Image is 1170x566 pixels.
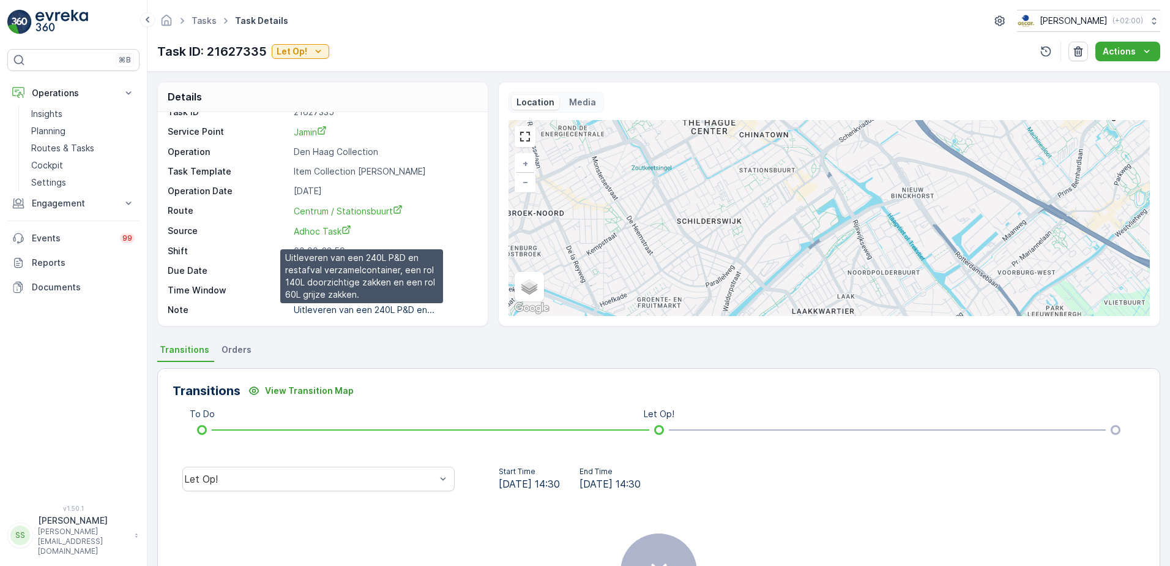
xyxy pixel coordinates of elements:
[294,304,434,315] p: Uitleveren van een 240L P&D en...
[516,127,534,146] a: View Fullscreen
[499,477,560,491] span: [DATE] 14:30
[168,265,289,277] p: Due Date
[516,96,554,108] p: Location
[168,304,289,316] p: Note
[516,273,543,300] a: Layers
[122,233,132,243] p: 99
[31,159,63,172] p: Cockpit
[168,245,289,257] p: Shift
[168,165,289,178] p: Task Template
[294,205,475,217] a: Centrum / Stationsbuurt
[7,251,140,275] a: Reports
[10,526,30,545] div: SS
[499,467,560,477] p: Start Time
[644,408,674,420] p: Let Op!
[294,126,475,138] a: Jamin
[192,15,217,26] a: Tasks
[294,225,475,238] a: Adhoc Task
[168,146,289,158] p: Operation
[168,89,202,104] p: Details
[168,205,289,217] p: Route
[160,18,173,29] a: Homepage
[272,44,329,59] button: Let Op!
[32,257,135,269] p: Reports
[222,344,252,356] span: Orders
[31,176,66,189] p: Settings
[294,106,475,118] p: 21627335
[1103,45,1136,58] p: Actions
[516,154,534,173] a: Zoom In
[294,146,475,158] p: Den Haag Collection
[157,42,267,61] p: Task ID: 21627335
[160,344,209,356] span: Transitions
[31,125,65,137] p: Planning
[294,127,327,137] span: Jamin
[512,300,552,316] a: Open this area in Google Maps (opens a new window)
[240,381,361,401] button: View Transition Map
[26,157,140,174] a: Cockpit
[7,515,140,556] button: SS[PERSON_NAME][PERSON_NAME][EMAIL_ADDRESS][DOMAIN_NAME]
[7,226,140,251] a: Events99
[35,10,88,34] img: logo_light-DOdMpM7g.png
[523,176,529,187] span: −
[516,173,534,191] a: Zoom Out
[569,96,596,108] p: Media
[512,300,552,316] img: Google
[579,477,641,491] span: [DATE] 14:30
[190,408,215,420] p: To Do
[26,174,140,191] a: Settings
[38,515,129,527] p: [PERSON_NAME]
[26,105,140,123] a: Insights
[579,467,641,477] p: End Time
[26,140,140,157] a: Routes & Tasks
[32,197,115,209] p: Engagement
[32,87,115,99] p: Operations
[168,126,289,138] p: Service Point
[38,527,129,556] p: [PERSON_NAME][EMAIL_ADDRESS][DOMAIN_NAME]
[168,106,289,118] p: Task ID
[277,45,307,58] p: Let Op!
[7,191,140,216] button: Engagement
[294,185,475,197] p: [DATE]
[7,505,140,512] span: v 1.50.1
[168,225,289,238] p: Source
[7,10,32,34] img: logo
[32,281,135,293] p: Documents
[168,185,289,197] p: Operation Date
[294,245,475,257] p: 00:00-23:59
[31,142,94,154] p: Routes & Tasks
[523,158,528,168] span: +
[294,165,475,178] p: Item Collection [PERSON_NAME]
[1017,14,1035,28] img: basis-logo_rgb2x.png
[1095,42,1160,61] button: Actions
[1112,16,1143,26] p: ( +02:00 )
[31,108,62,120] p: Insights
[285,252,438,301] p: Uitleveren van een 240L P&D en restafval verzamelcontainer, een rol 140L doorzichtige zakken en e...
[265,385,354,397] p: View Transition Map
[7,81,140,105] button: Operations
[26,123,140,140] a: Planning
[184,474,436,485] div: Let Op!
[1017,10,1160,32] button: [PERSON_NAME](+02:00)
[294,206,403,216] span: Centrum / Stationsbuurt
[233,15,291,27] span: Task Details
[32,232,113,244] p: Events
[168,284,289,296] p: Time Window
[7,275,140,300] a: Documents
[119,55,131,65] p: ⌘B
[294,226,351,236] span: Adhoc Task
[173,382,240,400] p: Transitions
[1040,15,1108,27] p: [PERSON_NAME]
